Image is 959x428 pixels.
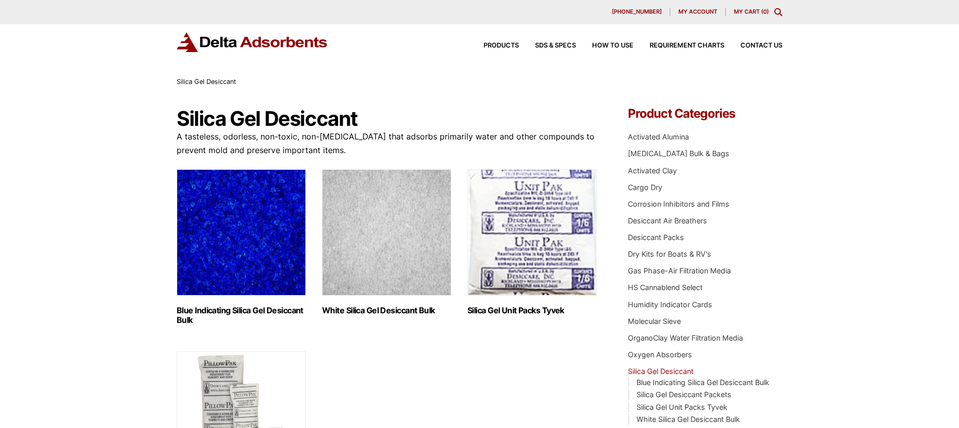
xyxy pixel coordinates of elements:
[628,350,692,359] a: Oxygen Absorbers
[322,169,451,315] a: Visit product category White Silica Gel Desiccant Bulk
[670,8,726,16] a: My account
[628,367,694,375] a: Silica Gel Desiccant
[628,183,662,192] a: Cargo Dry
[628,266,731,275] a: Gas Phase-Air Filtration Media
[604,8,670,16] a: [PHONE_NUMBER]
[740,42,782,49] span: Contact Us
[322,306,451,315] h2: White Silica Gel Desiccant Bulk
[628,250,711,258] a: Dry Kits for Boats & RV's
[636,378,769,387] a: Blue Indicating Silica Gel Desiccant Bulk
[628,108,782,120] h4: Product Categories
[177,32,328,52] img: Delta Adsorbents
[177,169,306,325] a: Visit product category Blue Indicating Silica Gel Desiccant Bulk
[177,306,306,325] h2: Blue Indicating Silica Gel Desiccant Bulk
[628,166,677,175] a: Activated Clay
[535,42,576,49] span: SDS & SPECS
[612,9,662,15] span: [PHONE_NUMBER]
[467,306,597,315] h2: Silica Gel Unit Packs Tyvek
[467,169,597,296] img: Silica Gel Unit Packs Tyvek
[650,42,724,49] span: Requirement Charts
[467,42,519,49] a: Products
[628,334,743,342] a: OrganoClay Water Filtration Media
[628,283,703,292] a: HS Cannablend Select
[322,169,451,296] img: White Silica Gel Desiccant Bulk
[734,8,769,15] a: My Cart (0)
[628,300,712,309] a: Humidity Indicator Cards
[636,390,731,399] a: Silica Gel Desiccant Packets
[519,42,576,49] a: SDS & SPECS
[177,169,306,296] img: Blue Indicating Silica Gel Desiccant Bulk
[763,8,767,15] span: 0
[628,200,729,208] a: Corrosion Inhibitors and Films
[177,78,236,85] span: Silica Gel Desiccant
[636,403,727,411] a: Silica Gel Unit Packs Tyvek
[576,42,633,49] a: How to Use
[177,108,598,130] h1: Silica Gel Desiccant
[467,169,597,315] a: Visit product category Silica Gel Unit Packs Tyvek
[678,9,717,15] span: My account
[592,42,633,49] span: How to Use
[628,233,684,242] a: Desiccant Packs
[636,415,740,423] a: White Silica Gel Desiccant Bulk
[633,42,724,49] a: Requirement Charts
[177,130,598,157] p: A tasteless, odorless, non-toxic, non-[MEDICAL_DATA] that adsorbs primarily water and other compo...
[774,8,782,16] div: Toggle Modal Content
[724,42,782,49] a: Contact Us
[628,317,681,325] a: Molecular Sieve
[628,149,729,158] a: [MEDICAL_DATA] Bulk & Bags
[628,132,689,141] a: Activated Alumina
[484,42,519,49] span: Products
[628,216,707,225] a: Desiccant Air Breathers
